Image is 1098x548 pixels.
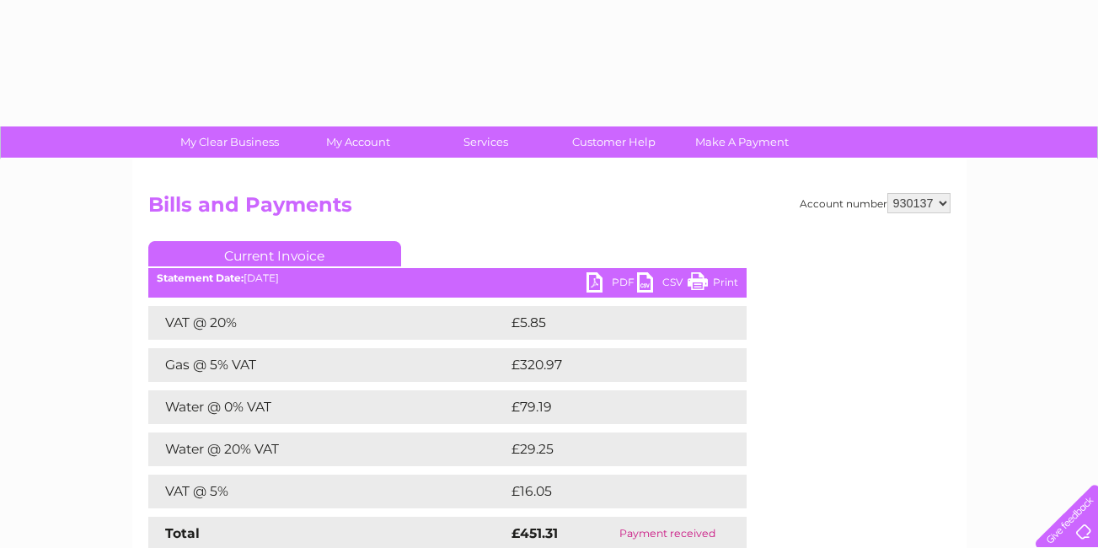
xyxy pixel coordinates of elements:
[148,432,507,466] td: Water @ 20% VAT
[586,272,637,297] a: PDF
[507,306,707,340] td: £5.85
[800,193,951,213] div: Account number
[160,126,299,158] a: My Clear Business
[637,272,688,297] a: CSV
[672,126,811,158] a: Make A Payment
[148,348,507,382] td: Gas @ 5% VAT
[507,475,711,508] td: £16.05
[148,390,507,424] td: Water @ 0% VAT
[688,272,738,297] a: Print
[507,390,711,424] td: £79.19
[148,306,507,340] td: VAT @ 20%
[148,193,951,225] h2: Bills and Payments
[512,525,558,541] strong: £451.31
[416,126,555,158] a: Services
[148,475,507,508] td: VAT @ 5%
[507,432,712,466] td: £29.25
[544,126,683,158] a: Customer Help
[157,271,244,284] b: Statement Date:
[148,272,747,284] div: [DATE]
[148,241,401,266] a: Current Invoice
[288,126,427,158] a: My Account
[165,525,200,541] strong: Total
[507,348,717,382] td: £320.97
